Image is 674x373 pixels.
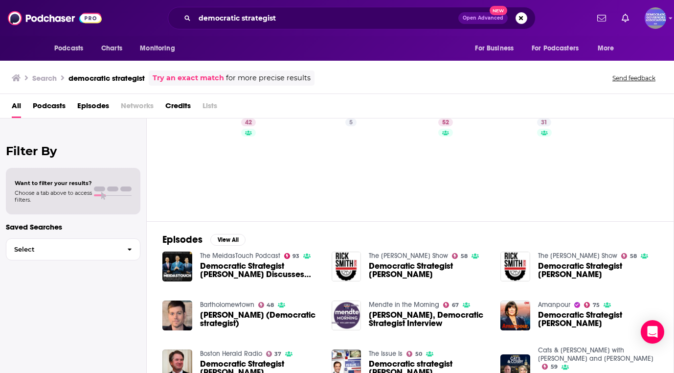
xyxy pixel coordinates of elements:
[68,73,145,83] h3: democratic strategist
[200,350,262,358] a: Boston Herald Radio
[438,118,453,126] a: 52
[332,301,361,330] img: Melissa DeRosa, Democratic Strategist Interview
[33,98,66,118] a: Podcasts
[267,303,274,307] span: 48
[645,7,666,29] span: Logged in as DemGovs-Hamelburg
[609,74,658,82] button: Send feedback
[349,118,353,128] span: 5
[258,302,274,308] a: 48
[369,262,489,279] span: Democratic Strategist [PERSON_NAME]
[463,16,503,21] span: Open Advanced
[195,10,458,26] input: Search podcasts, credits, & more...
[266,115,361,210] a: 5
[15,180,92,186] span: Want to filter your results?
[458,12,508,24] button: Open AdvancedNew
[475,42,514,55] span: For Business
[101,42,122,55] span: Charts
[541,118,547,128] span: 31
[461,254,468,258] span: 58
[95,39,128,58] a: Charts
[525,39,593,58] button: open menu
[500,301,530,330] img: Democratic Strategist James Carville
[162,233,246,246] a: EpisodesView All
[8,9,102,27] img: Podchaser - Follow, Share and Rate Podcasts
[284,253,300,259] a: 93
[621,253,637,259] a: 58
[200,252,280,260] a: The MeidasTouch Podcast
[15,189,92,203] span: Choose a tab above to access filters.
[593,10,610,26] a: Show notifications dropdown
[168,7,536,29] div: Search podcasts, credits, & more...
[210,234,246,246] button: View All
[369,301,439,309] a: Mendte in the Morning
[598,42,614,55] span: More
[591,39,627,58] button: open menu
[77,98,109,118] a: Episodes
[245,118,252,128] span: 42
[551,365,558,369] span: 59
[167,115,262,210] a: 42
[369,311,489,327] span: [PERSON_NAME], Democratic Strategist Interview
[369,252,448,260] a: The Rick Smith Show
[593,303,600,307] span: 75
[584,302,600,308] a: 75
[6,246,119,253] span: Select
[241,118,256,126] a: 42
[500,252,530,281] img: Democratic Strategist David Yankovich
[415,352,422,356] span: 50
[538,262,658,279] a: Democratic Strategist David Yankovich
[537,118,551,126] a: 31
[162,252,192,281] img: Democratic Strategist Joe Trippi Discusses Midterms
[202,98,217,118] span: Lists
[165,98,191,118] a: Credits
[443,302,459,308] a: 67
[542,364,558,370] a: 59
[200,311,320,327] span: [PERSON_NAME] (Democratic strategist)
[468,39,526,58] button: open menu
[200,311,320,327] a: Rob Horowitz (Democratic strategist)
[645,7,666,29] button: Show profile menu
[406,351,422,357] a: 50
[47,39,96,58] button: open menu
[12,98,21,118] a: All
[641,320,664,344] div: Open Intercom Messenger
[538,311,658,327] a: Democratic Strategist James Carville
[369,311,489,327] a: Melissa DeRosa, Democratic Strategist Interview
[6,144,140,158] h2: Filter By
[153,72,224,84] a: Try an exact match
[538,311,658,327] span: Democratic Strategist [PERSON_NAME]
[162,233,202,246] h2: Episodes
[140,42,175,55] span: Monitoring
[452,253,468,259] a: 58
[645,7,666,29] img: User Profile
[332,252,361,281] img: Democratic Strategist David Yankovich
[538,252,617,260] a: The Rick Smith Show
[266,351,282,357] a: 37
[538,301,570,309] a: Amanpour
[292,254,299,258] span: 93
[538,346,653,363] a: Cats & Cosby with John Catsimatidis and Rita Cosby
[200,262,320,279] span: Democratic Strategist [PERSON_NAME] Discusses Midterms
[463,115,558,210] a: 31
[345,118,357,126] a: 5
[226,72,311,84] span: for more precise results
[630,254,637,258] span: 58
[538,262,658,279] span: Democratic Strategist [PERSON_NAME]
[369,350,403,358] a: The Issue Is
[274,352,281,356] span: 37
[162,301,192,330] a: Rob Horowitz (Democratic strategist)
[200,262,320,279] a: Democratic Strategist Joe Trippi Discusses Midterms
[32,73,57,83] h3: Search
[618,10,633,26] a: Show notifications dropdown
[54,42,83,55] span: Podcasts
[532,42,579,55] span: For Podcasters
[490,6,507,15] span: New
